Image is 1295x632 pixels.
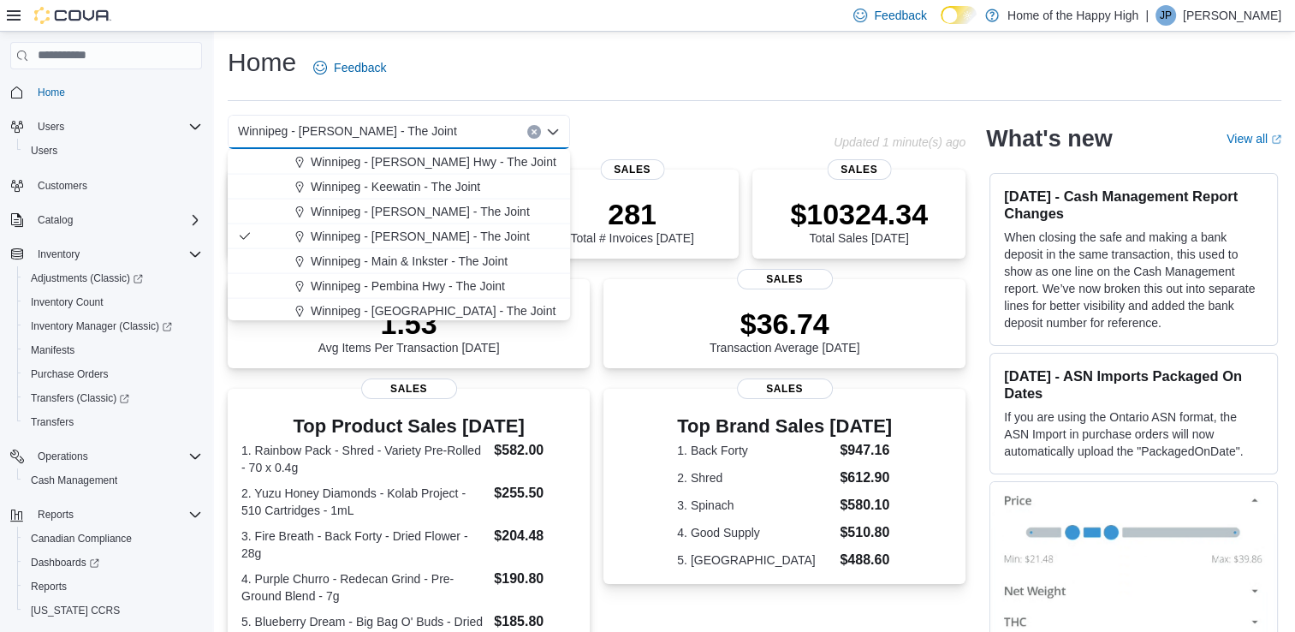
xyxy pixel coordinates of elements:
button: Close list of options [546,125,560,139]
span: Users [31,116,202,137]
span: Transfers [31,415,74,429]
dt: 2. Yuzu Honey Diamonds - Kolab Project - 510 Cartridges - 1mL [241,485,487,519]
span: Winnipeg - Pembina Hwy - The Joint [311,277,505,295]
span: Sales [361,379,457,399]
dt: 3. Fire Breath - Back Forty - Dried Flower - 28g [241,528,487,562]
span: Purchase Orders [24,364,202,385]
a: Purchase Orders [24,364,116,385]
span: Inventory [38,247,80,261]
dd: $582.00 [494,440,576,461]
span: Catalog [38,213,73,227]
input: Dark Mode [941,6,977,24]
dd: $255.50 [494,483,576,504]
span: Winnipeg - Keewatin - The Joint [311,178,480,195]
dt: 1. Rainbow Pack - Shred - Variety Pre-Rolled - 70 x 0.4g [241,442,487,476]
a: Users [24,140,64,161]
button: Operations [3,444,209,468]
button: Catalog [3,208,209,232]
p: 1.53 [318,307,500,341]
span: Reports [38,508,74,522]
a: Transfers (Classic) [24,388,136,408]
a: Inventory Count [24,292,110,313]
svg: External link [1271,134,1281,145]
a: View allExternal link [1227,132,1281,146]
a: Adjustments (Classic) [24,268,150,289]
button: Transfers [17,410,209,434]
span: Customers [31,175,202,196]
span: Inventory Count [31,295,104,309]
div: Jada Pommer [1155,5,1176,26]
span: Operations [38,450,88,463]
span: Reports [31,504,202,525]
dd: $488.60 [840,550,892,570]
span: Transfers [24,412,202,432]
span: Winnipeg - [PERSON_NAME] Hwy - The Joint [311,153,556,170]
button: Users [31,116,71,137]
button: Reports [3,503,209,527]
button: Purchase Orders [17,362,209,386]
h3: [DATE] - Cash Management Report Changes [1004,188,1263,222]
span: Inventory Manager (Classic) [24,316,202,337]
div: Total # Invoices [DATE] [570,197,693,245]
button: Winnipeg - [PERSON_NAME] - The Joint [228,200,570,224]
span: Washington CCRS [24,600,202,621]
button: Winnipeg - Main & Inkster - The Joint [228,249,570,274]
a: Transfers (Classic) [17,386,209,410]
button: Customers [3,173,209,198]
button: Winnipeg - [PERSON_NAME] Hwy - The Joint [228,150,570,175]
h3: [DATE] - ASN Imports Packaged On Dates [1004,367,1263,402]
button: Users [3,115,209,139]
span: Winnipeg - [PERSON_NAME] - The Joint [311,203,530,220]
a: Home [31,82,72,103]
a: Reports [24,576,74,597]
span: Catalog [31,210,202,230]
span: Manifests [31,343,74,357]
a: Dashboards [17,551,209,575]
button: Canadian Compliance [17,527,209,551]
span: Users [24,140,202,161]
a: Transfers [24,412,80,432]
dt: 2. Shred [677,469,833,486]
span: JP [1160,5,1172,26]
span: Dark Mode [941,24,942,25]
button: Inventory [31,244,86,265]
span: Winnipeg - [PERSON_NAME] - The Joint [311,228,530,245]
dd: $185.80 [494,611,576,632]
button: [US_STATE] CCRS [17,599,209,623]
dd: $190.80 [494,569,576,589]
span: Feedback [874,7,926,24]
span: Transfers (Classic) [24,388,202,408]
button: Users [17,139,209,163]
span: Operations [31,446,202,467]
span: Sales [737,269,833,289]
button: Operations [31,446,95,467]
span: Adjustments (Classic) [31,271,143,285]
a: Inventory Manager (Classic) [24,316,179,337]
a: Inventory Manager (Classic) [17,314,209,338]
p: If you are using the Ontario ASN format, the ASN Import in purchase orders will now automatically... [1004,408,1263,460]
span: Sales [737,379,833,399]
button: Winnipeg - Pembina Hwy - The Joint [228,274,570,299]
span: Users [38,120,64,134]
span: Dashboards [31,556,99,569]
button: Inventory [3,242,209,266]
a: Canadian Compliance [24,528,139,549]
div: Transaction Average [DATE] [710,307,860,355]
dd: $204.48 [494,526,576,546]
div: Total Sales [DATE] [790,197,928,245]
span: Home [38,86,65,99]
p: $36.74 [710,307,860,341]
dd: $947.16 [840,440,892,461]
span: Inventory Manager (Classic) [31,319,172,333]
a: Cash Management [24,470,124,491]
a: [US_STATE] CCRS [24,600,127,621]
span: Canadian Compliance [24,528,202,549]
span: Cash Management [24,470,202,491]
p: $10324.34 [790,197,928,231]
p: | [1145,5,1149,26]
span: Purchase Orders [31,367,109,381]
dt: 4. Good Supply [677,524,833,541]
a: Customers [31,176,94,196]
span: Winnipeg - [GEOGRAPHIC_DATA] - The Joint [311,302,555,319]
span: Sales [827,159,891,180]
